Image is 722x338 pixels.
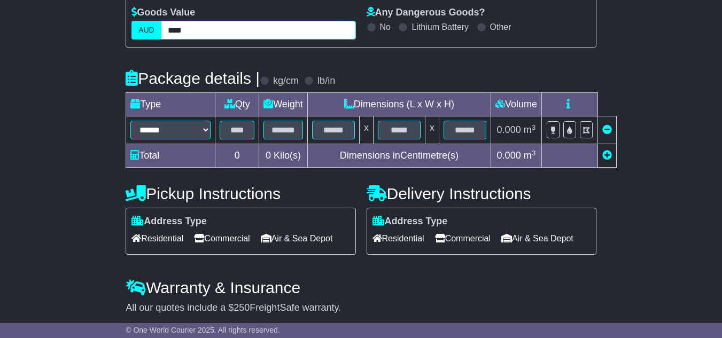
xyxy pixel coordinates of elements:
span: Commercial [435,230,491,247]
td: Type [126,93,215,116]
td: Dimensions (L x W x H) [307,93,491,116]
span: 0 [266,150,271,161]
label: Address Type [131,216,207,227]
span: Air & Sea Depot [261,230,333,247]
h4: Pickup Instructions [126,185,355,202]
h4: Warranty & Insurance [126,279,596,296]
span: 0.000 [497,150,521,161]
h4: Package details | [126,69,260,87]
label: AUD [131,21,161,40]
span: m [524,150,536,161]
span: m [524,124,536,135]
td: Volume [491,93,541,116]
label: kg/cm [273,75,299,87]
label: Goods Value [131,7,195,19]
label: Lithium Battery [412,22,469,32]
label: No [380,22,391,32]
td: x [425,116,439,144]
span: Air & Sea Depot [501,230,573,247]
label: Address Type [372,216,448,227]
label: lb/in [317,75,335,87]
span: Residential [372,230,424,247]
sup: 3 [532,123,536,131]
span: 0.000 [497,124,521,135]
span: Commercial [194,230,250,247]
span: Residential [131,230,183,247]
a: Add new item [602,150,612,161]
td: Dimensions in Centimetre(s) [307,144,491,168]
span: 250 [234,302,250,313]
span: © One World Courier 2025. All rights reserved. [126,326,280,334]
h4: Delivery Instructions [367,185,596,202]
div: All our quotes include a $ FreightSafe warranty. [126,302,596,314]
td: Kilo(s) [259,144,308,168]
a: Remove this item [602,124,612,135]
td: x [359,116,373,144]
sup: 3 [532,149,536,157]
label: Any Dangerous Goods? [367,7,485,19]
td: Total [126,144,215,168]
td: Weight [259,93,308,116]
label: Other [490,22,511,32]
td: Qty [215,93,259,116]
td: 0 [215,144,259,168]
